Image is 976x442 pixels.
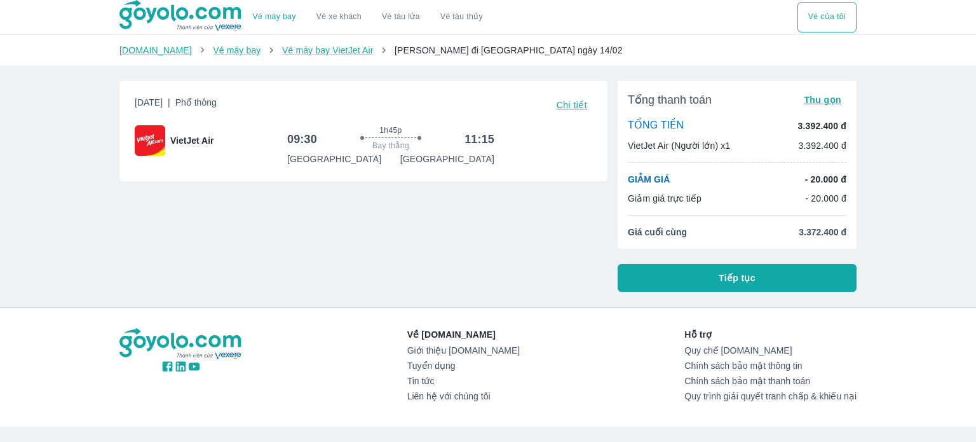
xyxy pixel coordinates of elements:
[407,376,520,386] a: Tin tức
[557,100,587,110] span: Chi tiết
[243,2,493,32] div: choose transportation mode
[407,391,520,401] a: Liên hệ với chúng tôi
[175,97,217,107] span: Phổ thông
[287,132,317,147] h6: 09:30
[407,361,520,371] a: Tuyển dụng
[628,173,670,186] p: GIẢM GIÁ
[395,45,623,55] span: [PERSON_NAME] đi [GEOGRAPHIC_DATA] ngày 14/02
[799,226,846,238] span: 3.372.400 đ
[552,96,592,114] button: Chi tiết
[168,97,170,107] span: |
[135,96,217,114] span: [DATE]
[316,12,362,22] a: Vé xe khách
[684,345,857,356] a: Quy chế [DOMAIN_NAME]
[684,391,857,401] a: Quy trình giải quyết tranh chấp & khiếu nại
[213,45,261,55] a: Vé máy bay
[805,192,846,205] p: - 20.000 đ
[407,328,520,341] p: Về [DOMAIN_NAME]
[372,2,430,32] a: Vé tàu lửa
[119,44,857,57] nav: breadcrumb
[628,192,701,205] p: Giảm giá trực tiếp
[400,153,494,165] p: [GEOGRAPHIC_DATA]
[799,91,846,109] button: Thu gọn
[628,92,712,107] span: Tổng thanh toán
[119,45,192,55] a: [DOMAIN_NAME]
[798,120,846,132] p: 3.392.400 đ
[804,95,841,105] span: Thu gọn
[372,141,409,151] span: Bay thẳng
[253,12,296,22] a: Vé máy bay
[628,119,684,133] p: TỔNG TIỀN
[798,139,846,152] p: 3.392.400 đ
[797,2,857,32] button: Vé của tôi
[628,139,730,152] p: VietJet Air (Người lớn) x1
[618,264,857,292] button: Tiếp tục
[430,2,493,32] button: Vé tàu thủy
[464,132,494,147] h6: 11:15
[282,45,373,55] a: Vé máy bay VietJet Air
[379,125,402,135] span: 1h45p
[797,2,857,32] div: choose transportation mode
[628,226,687,238] span: Giá cuối cùng
[684,328,857,341] p: Hỗ trợ
[170,134,213,147] span: VietJet Air
[407,345,520,356] a: Giới thiệu [DOMAIN_NAME]
[684,376,857,386] a: Chính sách bảo mật thanh toán
[805,173,846,186] p: - 20.000 đ
[119,328,243,360] img: logo
[719,272,756,284] span: Tiếp tục
[287,153,381,165] p: [GEOGRAPHIC_DATA]
[684,361,857,371] a: Chính sách bảo mật thông tin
